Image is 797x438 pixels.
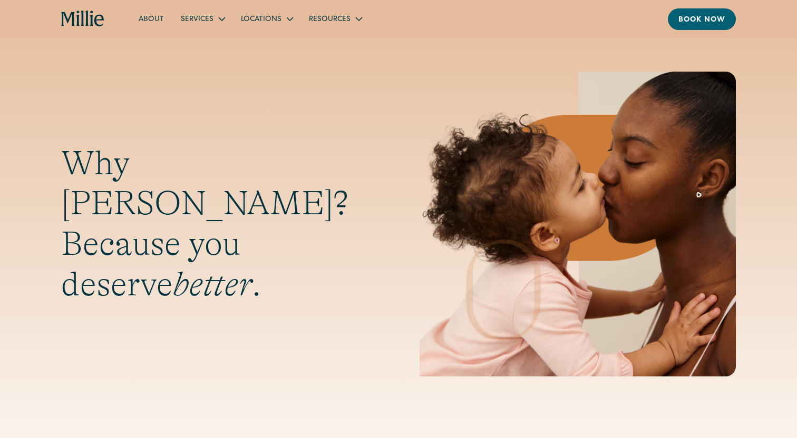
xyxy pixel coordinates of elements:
[181,14,213,25] div: Services
[668,8,736,30] a: Book now
[309,14,351,25] div: Resources
[232,10,300,27] div: Locations
[678,15,725,26] div: Book now
[61,11,105,27] a: home
[130,10,172,27] a: About
[173,265,252,303] em: better
[300,10,370,27] div: Resources
[61,143,377,305] h1: Why [PERSON_NAME]? Because you deserve .
[172,10,232,27] div: Services
[241,14,281,25] div: Locations
[420,72,736,376] img: Mother and baby sharing a kiss, highlighting the emotional bond and nurturing care at the heart o...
